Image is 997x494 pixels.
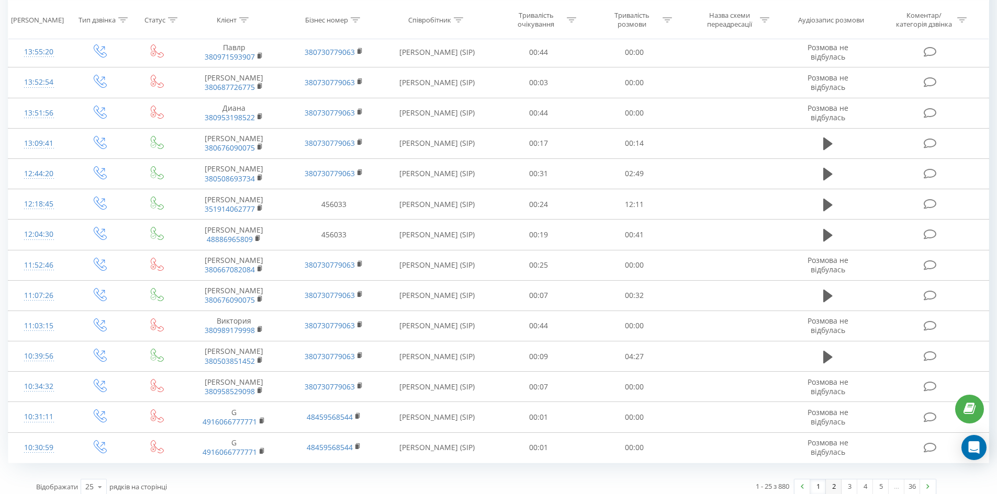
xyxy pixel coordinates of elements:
td: [PERSON_NAME] (SIP) [384,189,491,220]
div: Клієнт [217,15,237,24]
td: [PERSON_NAME] (SIP) [384,67,491,98]
a: 4 [857,479,873,494]
td: G [184,402,284,432]
td: 00:31 [491,158,587,189]
td: 00:01 [491,432,587,463]
td: [PERSON_NAME] [184,372,284,402]
div: Тривалість очікування [508,11,564,29]
span: Розмова не відбулась [808,42,848,62]
td: 00:44 [491,98,587,128]
td: 00:03 [491,67,587,98]
td: [PERSON_NAME] [184,341,284,372]
div: 11:07:26 [19,285,59,306]
td: 00:25 [491,250,587,280]
td: 00:41 [587,220,682,250]
div: Тривалість розмови [604,11,660,29]
td: 00:00 [587,432,682,463]
td: 00:00 [587,98,682,128]
td: 00:19 [491,220,587,250]
span: Розмова не відбулась [808,255,848,274]
td: 00:07 [491,372,587,402]
a: 380730779063 [305,108,355,118]
td: [PERSON_NAME] [184,128,284,158]
td: 02:49 [587,158,682,189]
div: Бізнес номер [305,15,348,24]
div: 12:04:30 [19,224,59,245]
td: [PERSON_NAME] [184,158,284,189]
td: 00:17 [491,128,587,158]
a: 48886965809 [207,234,253,244]
td: 00:00 [587,67,682,98]
td: Павлр [184,37,284,67]
span: Розмова не відбулась [808,438,848,457]
td: Виктория [184,311,284,341]
div: Тип дзвінка [79,15,116,24]
td: [PERSON_NAME] (SIP) [384,402,491,432]
a: 380730779063 [305,320,355,330]
a: 380730779063 [305,138,355,148]
td: 00:00 [587,250,682,280]
div: 10:39:56 [19,346,59,366]
a: 5 [873,479,889,494]
td: 04:27 [587,341,682,372]
td: [PERSON_NAME] [184,220,284,250]
div: 12:18:45 [19,194,59,214]
div: 1 - 25 з 880 [756,481,789,491]
td: Диана [184,98,284,128]
div: Назва схеми переадресації [701,11,757,29]
a: 380971593907 [205,52,255,62]
a: 380730779063 [305,351,355,361]
div: Коментар/категорія дзвінка [893,11,955,29]
a: 380667082084 [205,265,255,274]
div: 13:51:56 [19,103,59,123]
td: 00:32 [587,280,682,311]
a: 380508693734 [205,174,255,183]
a: 380730779063 [305,47,355,57]
td: [PERSON_NAME] (SIP) [384,280,491,311]
a: 1 [810,479,826,494]
a: 36 [904,479,920,494]
span: Розмова не відбулась [808,103,848,122]
span: Відображати [36,482,78,491]
a: 380730779063 [305,290,355,300]
div: 12:44:20 [19,164,59,184]
td: [PERSON_NAME] [184,189,284,220]
div: [PERSON_NAME] [11,15,64,24]
div: 11:52:46 [19,255,59,275]
a: 2 [826,479,842,494]
div: Аудіозапис розмови [798,15,864,24]
span: Розмова не відбулась [808,407,848,427]
td: 00:09 [491,341,587,372]
div: 13:55:20 [19,42,59,62]
td: [PERSON_NAME] [184,280,284,311]
td: 00:07 [491,280,587,311]
td: 00:24 [491,189,587,220]
a: 380687726775 [205,82,255,92]
a: 380958529098 [205,386,255,396]
td: [PERSON_NAME] [184,67,284,98]
div: 25 [85,481,94,492]
a: 48459568544 [307,412,353,422]
a: 351914062777 [205,204,255,214]
a: 380730779063 [305,382,355,392]
td: 00:00 [587,37,682,67]
td: [PERSON_NAME] (SIP) [384,158,491,189]
td: 00:00 [587,402,682,432]
td: 00:44 [491,37,587,67]
td: 456033 [284,220,383,250]
a: 3 [842,479,857,494]
span: Розмова не відбулась [808,377,848,396]
a: 380989179998 [205,325,255,335]
td: 00:00 [587,311,682,341]
span: рядків на сторінці [109,482,167,491]
td: 00:00 [587,372,682,402]
td: [PERSON_NAME] (SIP) [384,37,491,67]
a: 380953198522 [205,112,255,122]
span: Розмова не відбулась [808,73,848,92]
div: Статус [144,15,165,24]
td: 00:01 [491,402,587,432]
td: 456033 [284,189,383,220]
td: [PERSON_NAME] (SIP) [384,341,491,372]
td: 12:11 [587,189,682,220]
td: [PERSON_NAME] (SIP) [384,128,491,158]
